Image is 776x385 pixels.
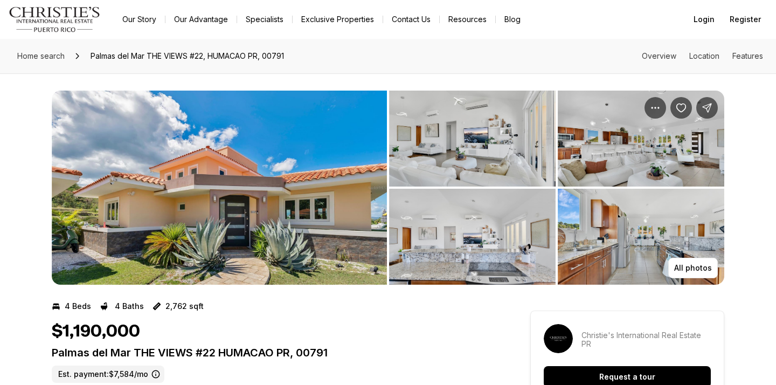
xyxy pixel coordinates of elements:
[496,12,529,27] a: Blog
[65,302,91,311] p: 4 Beds
[52,91,387,285] li: 1 of 8
[13,47,69,65] a: Home search
[165,302,204,311] p: 2,762 sqft
[114,12,165,27] a: Our Story
[670,97,692,119] button: Save Property: Palmas del Mar THE VIEWS #22
[642,52,763,60] nav: Page section menu
[52,321,140,342] h1: $1,190,000
[440,12,495,27] a: Resources
[730,15,761,24] span: Register
[723,9,767,30] button: Register
[599,373,655,381] p: Request a tour
[642,51,676,60] a: Skip to: Overview
[293,12,383,27] a: Exclusive Properties
[389,91,556,187] button: View image gallery
[696,97,718,119] button: Share Property: Palmas del Mar THE VIEWS #22
[165,12,237,27] a: Our Advantage
[389,189,556,285] button: View image gallery
[687,9,721,30] button: Login
[581,331,711,348] p: Christie's International Real Estate PR
[668,258,718,278] button: All photos
[17,51,65,60] span: Home search
[558,91,724,187] button: View image gallery
[694,15,715,24] span: Login
[115,302,144,311] p: 4 Baths
[52,346,491,359] p: Palmas del Mar THE VIEWS #22 HUMACAO PR, 00791
[689,51,719,60] a: Skip to: Location
[237,12,292,27] a: Specialists
[558,189,724,285] button: View image gallery
[732,51,763,60] a: Skip to: Features
[674,264,712,272] p: All photos
[52,91,387,285] button: View image gallery
[9,6,101,32] img: logo
[52,366,164,383] label: Est. payment: $7,584/mo
[86,47,288,65] span: Palmas del Mar THE VIEWS #22, HUMACAO PR, 00791
[389,91,724,285] li: 2 of 8
[383,12,439,27] button: Contact Us
[52,91,724,285] div: Listing Photos
[100,298,144,315] button: 4 Baths
[645,97,666,119] button: Property options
